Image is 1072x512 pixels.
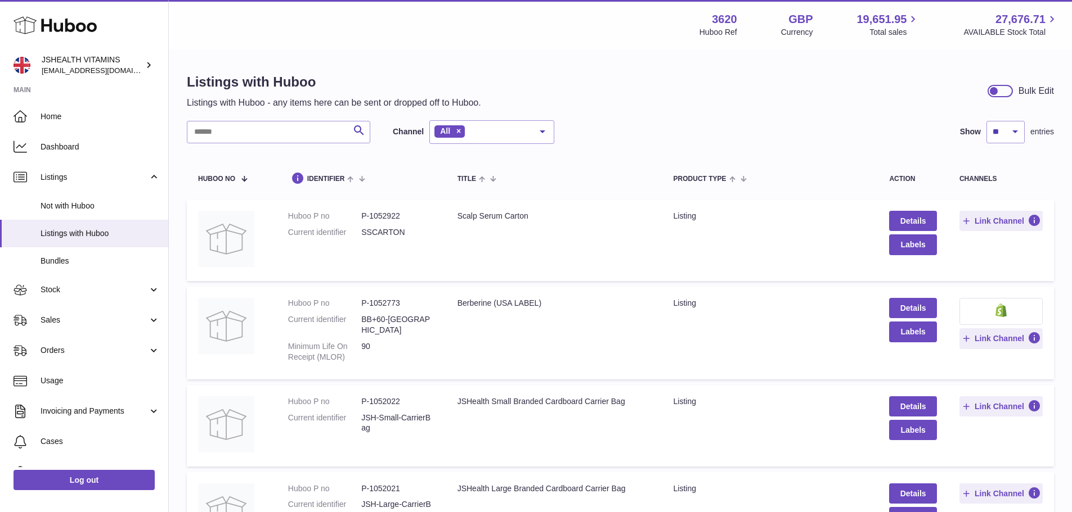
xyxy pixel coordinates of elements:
[712,12,737,27] strong: 3620
[307,175,345,183] span: identifier
[288,314,361,336] dt: Current identifier
[674,483,867,494] div: listing
[781,27,813,38] div: Currency
[288,341,361,363] dt: Minimum Life On Receipt (MLOR)
[963,27,1058,38] span: AVAILABLE Stock Total
[198,298,254,354] img: Berberine (USA LABEL)
[457,211,651,221] div: Scalp Serum Carton
[457,483,651,494] div: JSHealth Large Branded Cardboard Carrier Bag
[440,126,450,135] span: All
[975,333,1024,343] span: Link Channel
[975,216,1024,226] span: Link Channel
[995,303,1007,317] img: shopify-small.png
[42,66,165,75] span: [EMAIL_ADDRESS][DOMAIN_NAME]
[960,126,981,137] label: Show
[889,298,937,318] a: Details
[699,27,737,38] div: Huboo Ref
[889,175,937,183] div: action
[41,436,160,447] span: Cases
[457,298,651,309] div: Berberine (USA LABEL)
[457,396,651,407] div: JSHealth Small Branded Cardboard Carrier Bag
[41,406,148,416] span: Invoicing and Payments
[889,420,937,440] button: Labels
[41,228,160,239] span: Listings with Huboo
[361,413,434,434] dd: JSH-Small-CarrierBag
[361,396,434,407] dd: P-1052022
[959,175,1043,183] div: channels
[187,73,481,91] h1: Listings with Huboo
[959,396,1043,416] button: Link Channel
[288,483,361,494] dt: Huboo P no
[975,488,1024,499] span: Link Channel
[288,211,361,221] dt: Huboo P no
[361,211,434,221] dd: P-1052922
[41,466,160,477] span: Channels
[361,483,434,494] dd: P-1052021
[869,27,920,38] span: Total sales
[963,12,1058,38] a: 27,676.71 AVAILABLE Stock Total
[198,175,235,183] span: Huboo no
[187,97,481,109] p: Listings with Huboo - any items here can be sent or dropped off to Huboo.
[361,341,434,363] dd: 90
[41,201,160,211] span: Not with Huboo
[674,396,867,407] div: listing
[41,375,160,386] span: Usage
[393,126,424,137] label: Channel
[361,227,434,238] dd: SSCARTON
[856,12,907,27] span: 19,651.95
[41,256,160,266] span: Bundles
[14,57,30,74] img: internalAdmin-3620@internal.huboo.com
[889,234,937,255] button: Labels
[856,12,920,38] a: 19,651.95 Total sales
[674,298,867,309] div: listing
[288,396,361,407] dt: Huboo P no
[42,55,143,76] div: JSHEALTH VITAMINS
[361,298,434,309] dd: P-1052773
[41,142,160,152] span: Dashboard
[975,401,1024,411] span: Link Channel
[41,315,148,325] span: Sales
[41,172,148,183] span: Listings
[959,483,1043,504] button: Link Channel
[198,211,254,267] img: Scalp Serum Carton
[995,12,1046,27] span: 27,676.71
[959,328,1043,348] button: Link Channel
[889,321,937,342] button: Labels
[361,314,434,336] dd: BB+60-[GEOGRAPHIC_DATA]
[1019,85,1054,97] div: Bulk Edit
[41,345,148,356] span: Orders
[288,227,361,238] dt: Current identifier
[674,175,726,183] span: Product Type
[889,483,937,504] a: Details
[457,175,476,183] span: title
[889,211,937,231] a: Details
[41,284,148,295] span: Stock
[198,396,254,452] img: JSHealth Small Branded Cardboard Carrier Bag
[288,413,361,434] dt: Current identifier
[674,211,867,221] div: listing
[288,298,361,309] dt: Huboo P no
[41,111,160,122] span: Home
[788,12,813,27] strong: GBP
[14,470,155,490] a: Log out
[959,211,1043,231] button: Link Channel
[889,396,937,416] a: Details
[1030,126,1054,137] span: entries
